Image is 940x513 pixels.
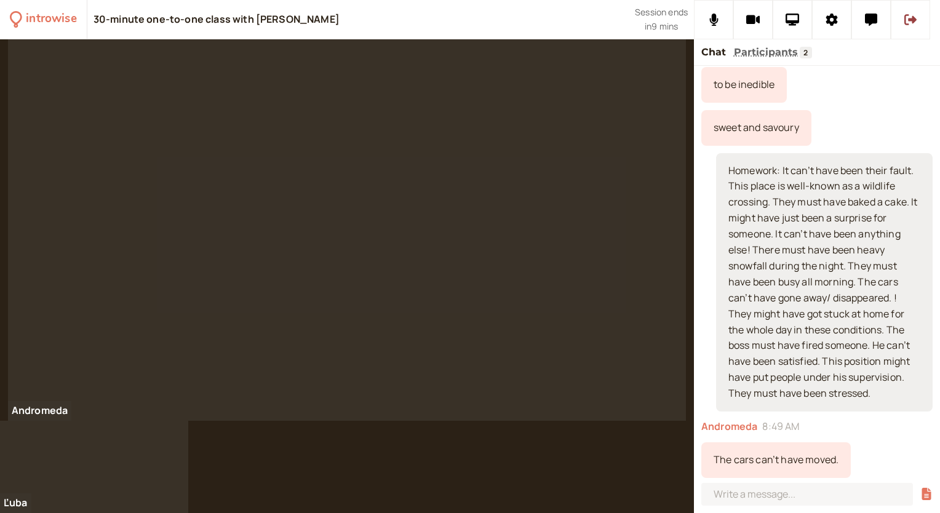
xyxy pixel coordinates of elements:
[26,10,76,29] div: introwise
[716,153,933,412] div: 10/15/2025, 8:48:13 AM
[762,419,799,435] span: 8:49 AM
[635,6,688,33] div: Scheduled session end time. Don't worry, your call will continue
[701,110,811,146] div: 10/15/2025, 8:46:51 AM
[920,488,933,501] button: Share a file
[800,47,812,58] span: 2
[94,13,340,26] div: 30-minute one-to-one class with [PERSON_NAME]
[645,20,678,34] span: in 9 mins
[701,419,757,435] span: Andromeda
[734,44,799,60] button: Participants
[701,44,727,60] button: Chat
[701,442,851,478] div: 10/15/2025, 8:49:54 AM
[635,6,688,20] span: Session ends
[701,67,787,103] div: 10/15/2025, 8:42:35 AM
[701,483,913,506] input: Write a message...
